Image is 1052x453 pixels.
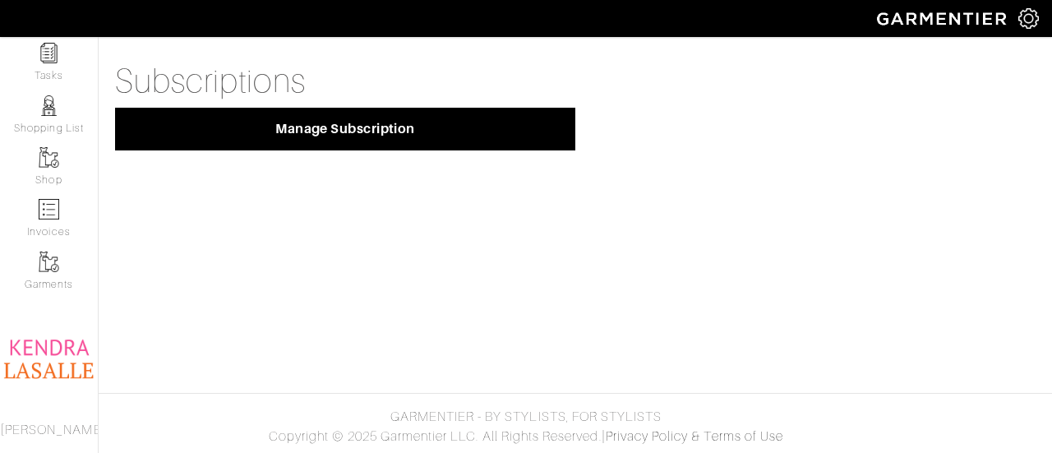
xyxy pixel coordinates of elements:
img: garmentier-logo-header-white-b43fb05a5012e4ada735d5af1a66efaba907eab6374d6393d1fbf88cb4ef424d.png [869,4,1018,33]
span: Manage Subscription [128,121,562,137]
span: Copyright © 2025 Garmentier LLC. All Rights Reserved. [269,429,602,444]
img: orders-icon-0abe47150d42831381b5fb84f609e132dff9fe21cb692f30cb5eec754e2cba89.png [39,199,59,220]
img: garments-icon-b7da505a4dc4fd61783c78ac3ca0ef83fa9d6f193b1c9dc38574b1d14d53ca28.png [39,252,59,272]
h1: Subscriptions [115,62,1036,101]
img: stylists-icon-eb353228a002819b7ec25b43dbf5f0378dd9e0616d9560372ff212230b889e62.png [39,95,59,116]
button: Manage Subscription [115,108,575,150]
a: Privacy Policy & Terms of Use [606,429,783,444]
img: gear-icon-white-bd11855cb880d31180b6d7d6211b90ccbf57a29d726f0c71d8c61bd08dd39cc2.png [1018,8,1039,29]
img: reminder-icon-8004d30b9f0a5d33ae49ab947aed9ed385cf756f9e5892f1edd6e32f2345188e.png [39,43,59,63]
img: garments-icon-b7da505a4dc4fd61783c78ac3ca0ef83fa9d6f193b1c9dc38574b1d14d53ca28.png [39,147,59,168]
